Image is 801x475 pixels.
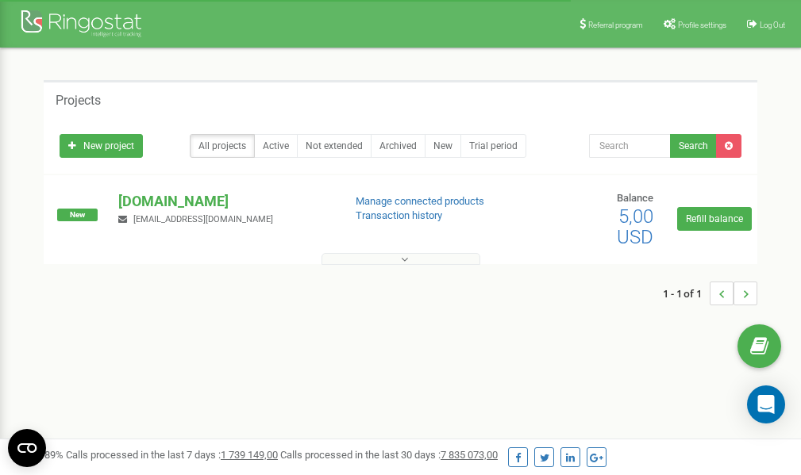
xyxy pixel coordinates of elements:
[760,21,785,29] span: Log Out
[588,21,643,29] span: Referral program
[617,192,653,204] span: Balance
[670,134,717,158] button: Search
[617,205,653,248] span: 5,00 USD
[280,449,498,461] span: Calls processed in the last 30 days :
[356,209,442,221] a: Transaction history
[663,266,757,321] nav: ...
[221,449,278,461] u: 1 739 149,00
[460,134,526,158] a: Trial period
[254,134,298,158] a: Active
[425,134,461,158] a: New
[60,134,143,158] a: New project
[663,282,710,305] span: 1 - 1 of 1
[118,191,329,212] p: [DOMAIN_NAME]
[297,134,372,158] a: Not extended
[8,429,46,467] button: Open CMP widget
[747,385,785,423] div: Open Intercom Messenger
[356,195,484,207] a: Manage connected products
[441,449,498,461] u: 7 835 073,00
[56,94,101,108] h5: Projects
[57,209,98,221] span: New
[371,134,426,158] a: Archived
[133,214,273,224] span: [EMAIL_ADDRESS][DOMAIN_NAME]
[190,134,255,158] a: All projects
[678,21,726,29] span: Profile settings
[589,134,671,158] input: Search
[677,207,752,231] a: Refill balance
[66,449,278,461] span: Calls processed in the last 7 days :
